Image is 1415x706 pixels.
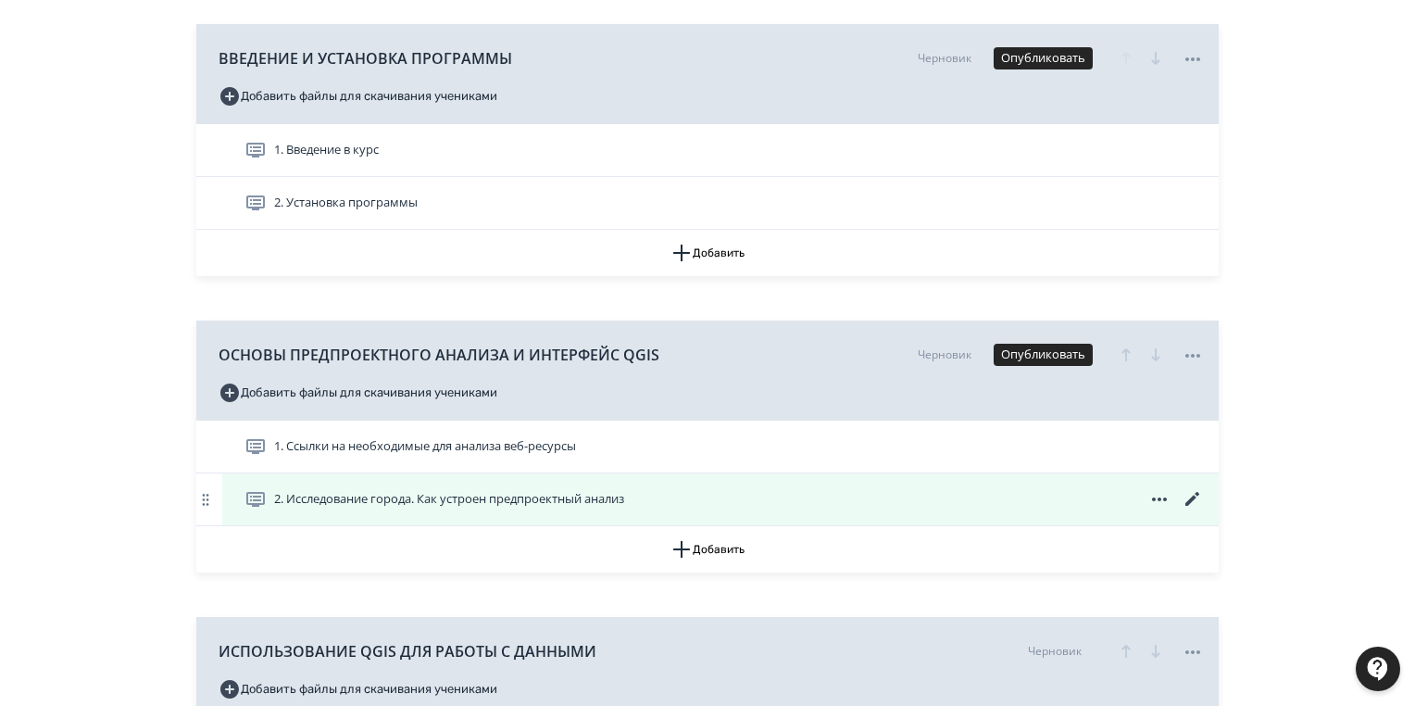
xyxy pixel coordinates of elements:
[274,490,624,509] span: 2. Исследование города. Как устроен предпроектный анализ
[918,347,971,363] div: Черновик
[196,177,1219,230] div: 2. Установка программы
[219,674,497,704] button: Добавить файлы для скачивания учениками
[274,194,418,212] span: 2. Установка программы
[994,344,1093,366] button: Опубликовать
[196,124,1219,177] div: 1. Введение в курс
[274,437,576,456] span: 1. Ссылки на необходимые для анализа веб-ресурсы
[196,473,1219,526] div: 2. Исследование города. Как устроен предпроектный анализ
[918,50,971,67] div: Черновик
[219,344,659,366] span: ОСНОВЫ ПРЕДПРОЕКТНОГО АНАЛИЗА И ИНТЕРФЕЙС QGIS
[219,378,497,408] button: Добавить файлы для скачивания учениками
[994,47,1093,69] button: Опубликовать
[196,230,1219,276] button: Добавить
[196,421,1219,473] div: 1. Ссылки на необходимые для анализа веб-ресурсы
[196,526,1219,573] button: Добавить
[1028,643,1082,660] div: Черновик
[219,640,596,662] span: ИСПОЛЬЗОВАНИЕ QGIS ДЛЯ РАБОТЫ С ДАННЫМИ
[219,47,512,69] span: ВВЕДЕНИЕ И УСТАНОВКА ПРОГРАММЫ
[219,82,497,111] button: Добавить файлы для скачивания учениками
[274,141,379,159] span: 1. Введение в курс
